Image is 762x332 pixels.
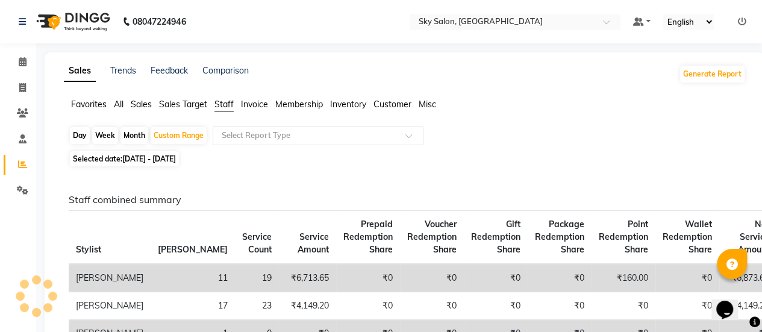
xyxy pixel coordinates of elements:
iframe: chat widget [711,284,750,320]
span: Invoice [241,99,268,110]
td: ₹4,149.20 [279,292,336,320]
td: ₹0 [655,292,719,320]
span: Voucher Redemption Share [407,219,457,255]
span: Point Redemption Share [599,219,648,255]
span: Customer [373,99,411,110]
td: [PERSON_NAME] [69,292,151,320]
td: ₹0 [400,292,464,320]
div: Day [70,127,90,144]
span: Favorites [71,99,107,110]
td: 11 [151,264,235,292]
span: Package Redemption Share [535,219,584,255]
td: ₹0 [528,264,592,292]
button: Generate Report [680,66,745,83]
td: ₹0 [655,264,719,292]
td: ₹0 [400,264,464,292]
td: ₹160.00 [592,264,655,292]
div: Month [120,127,148,144]
span: All [114,99,123,110]
span: Sales Target [159,99,207,110]
h6: Staff combined summary [69,194,736,205]
td: ₹0 [336,264,400,292]
span: Sales [131,99,152,110]
span: Selected date: [70,151,179,166]
b: 08047224946 [133,5,186,39]
span: Inventory [330,99,366,110]
span: Staff [214,99,234,110]
td: 23 [235,292,279,320]
span: Gift Redemption Share [471,219,520,255]
span: Service Count [242,231,272,255]
a: Comparison [202,65,249,76]
span: [PERSON_NAME] [158,244,228,255]
td: ₹0 [464,292,528,320]
td: 19 [235,264,279,292]
td: ₹0 [592,292,655,320]
img: logo [31,5,113,39]
span: [DATE] - [DATE] [122,154,176,163]
span: Service Amount [298,231,329,255]
td: [PERSON_NAME] [69,264,151,292]
div: Week [92,127,118,144]
span: Prepaid Redemption Share [343,219,393,255]
td: ₹0 [528,292,592,320]
a: Sales [64,60,96,82]
span: Misc [419,99,436,110]
a: Feedback [151,65,188,76]
span: Stylist [76,244,101,255]
td: ₹6,713.65 [279,264,336,292]
div: Custom Range [151,127,207,144]
span: Membership [275,99,323,110]
td: 17 [151,292,235,320]
span: Wallet Redemption Share [663,219,712,255]
td: ₹0 [464,264,528,292]
a: Trends [110,65,136,76]
td: ₹0 [336,292,400,320]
